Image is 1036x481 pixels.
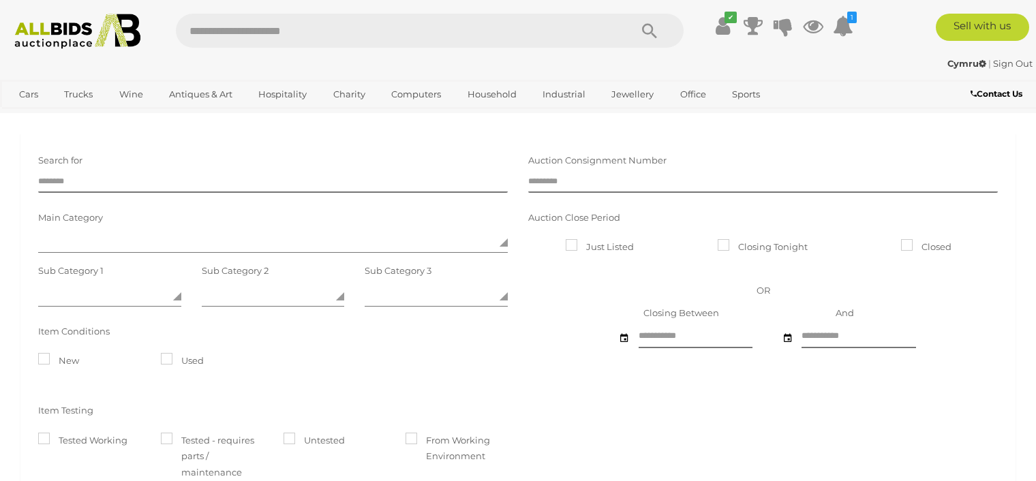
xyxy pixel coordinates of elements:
label: Search for [38,153,82,168]
label: And [836,305,854,321]
label: Used [161,353,204,369]
label: Closing Between [643,305,719,321]
label: Untested [284,433,345,448]
a: Jewellery [603,83,662,106]
label: From Working Environment [406,433,508,465]
label: OR [757,283,770,298]
label: Tested Working [38,433,127,448]
a: Contact Us [971,87,1026,102]
a: Cymru [947,58,988,69]
label: Auction Close Period [528,210,620,226]
a: Industrial [534,83,594,106]
label: Main Category [38,210,103,226]
a: Office [671,83,715,106]
a: Cars [10,83,47,106]
a: ✔ [713,14,733,38]
label: New [38,353,79,369]
label: Item Testing [38,403,93,418]
label: Closed [901,239,951,255]
a: Sign Out [993,58,1033,69]
label: Just Listed [566,239,634,255]
strong: Cymru [947,58,986,69]
i: ✔ [725,12,737,23]
a: [GEOGRAPHIC_DATA] [10,106,125,128]
label: Sub Category 3 [365,263,431,279]
img: Allbids.com.au [7,14,147,49]
label: Item Conditions [38,324,110,339]
span: | [988,58,991,69]
a: Hospitality [249,83,316,106]
button: Search [615,14,684,48]
a: Household [459,83,525,106]
a: Computers [382,83,450,106]
a: Wine [110,83,152,106]
label: Auction Consignment Number [528,153,667,168]
label: Sub Category 2 [202,263,269,279]
label: Closing Tonight [718,239,808,255]
a: Antiques & Art [160,83,241,106]
b: Contact Us [971,89,1022,99]
a: Trucks [55,83,102,106]
label: Tested - requires parts / maintenance [161,433,263,480]
a: Charity [324,83,374,106]
a: 1 [833,14,853,38]
a: Sell with us [936,14,1029,41]
i: 1 [847,12,857,23]
label: Sub Category 1 [38,263,104,279]
a: Sports [723,83,769,106]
